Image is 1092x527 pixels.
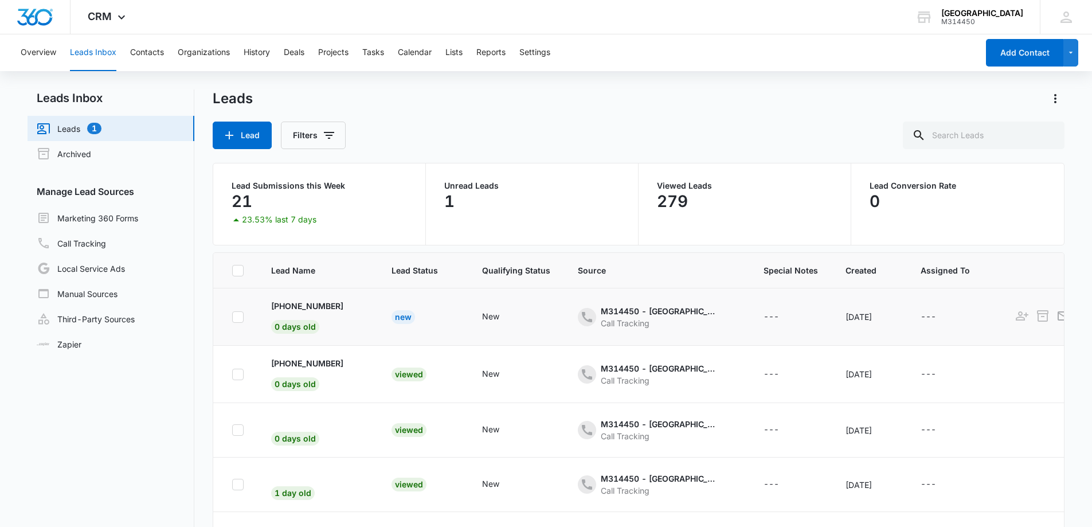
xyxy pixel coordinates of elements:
[28,185,194,198] h3: Manage Lead Sources
[392,312,415,322] a: New
[392,423,426,437] div: Viewed
[70,34,116,71] button: Leads Inbox
[1046,89,1064,108] button: Actions
[657,192,688,210] p: 279
[271,300,343,312] p: [PHONE_NUMBER]
[657,182,832,190] p: Viewed Leads
[318,34,349,71] button: Projects
[764,423,800,437] div: - - Select to Edit Field
[764,423,779,437] div: ---
[271,488,315,498] a: 1 day old
[519,34,550,71] button: Settings
[846,311,893,323] div: [DATE]
[37,312,135,326] a: Third-Party Sources
[601,362,715,374] div: M314450 - [GEOGRAPHIC_DATA] - Content
[601,418,715,430] div: M314450 - [GEOGRAPHIC_DATA] - Other
[921,264,970,276] span: Assigned To
[578,305,736,329] div: - - Select to Edit Field
[482,310,499,322] div: New
[271,424,340,446] div: - - Select to Edit Field
[921,310,936,324] div: ---
[445,34,463,71] button: Lists
[578,362,736,387] div: - - Select to Edit Field
[476,34,506,71] button: Reports
[213,90,253,107] h1: Leads
[392,425,426,435] a: Viewed
[37,122,101,135] a: Leads1
[444,182,620,190] p: Unread Leads
[37,147,91,161] a: Archived
[482,423,520,437] div: - - Select to Edit Field
[271,486,315,500] span: 1 day old
[392,264,438,276] span: Lead Status
[178,34,230,71] button: Organizations
[764,368,779,381] div: ---
[764,310,800,324] div: - - Select to Edit Field
[1035,308,1051,324] button: Archive
[37,236,106,250] a: Call Tracking
[37,211,138,225] a: Marketing 360 Forms
[271,432,319,446] span: 0 days old
[482,264,550,276] span: Qualifying Status
[244,34,270,71] button: History
[903,122,1064,149] input: Search Leads
[578,473,736,497] div: - - Select to Edit Field
[846,368,893,380] div: [DATE]
[271,320,319,334] span: 0 days old
[482,423,499,435] div: New
[21,34,56,71] button: Overview
[482,478,499,490] div: New
[271,434,319,443] a: 0 days old
[601,317,715,329] div: Call Tracking
[271,377,319,391] span: 0 days old
[921,478,957,491] div: - - Select to Edit Field
[242,216,316,224] p: 23.53% last 7 days
[444,192,455,210] p: 1
[130,34,164,71] button: Contacts
[578,418,736,442] div: - - Select to Edit Field
[232,192,252,210] p: 21
[1014,308,1030,324] button: Add as Contact
[482,478,520,491] div: - - Select to Edit Field
[392,479,426,489] a: Viewed
[37,338,81,350] a: Zapier
[271,357,364,391] div: - - Select to Edit Field
[271,478,335,500] div: - - Select to Edit Field
[764,368,800,381] div: - - Select to Edit Field
[271,357,343,369] p: [PHONE_NUMBER]
[601,430,715,442] div: Call Tracking
[601,485,715,497] div: Call Tracking
[870,182,1046,190] p: Lead Conversion Rate
[482,368,499,380] div: New
[392,310,415,324] div: New
[578,264,719,276] span: Source
[846,479,893,491] div: [DATE]
[846,264,876,276] span: Created
[392,368,426,381] div: Viewed
[37,261,125,275] a: Local Service Ads
[921,368,957,381] div: - - Select to Edit Field
[764,264,818,276] span: Special Notes
[601,374,715,387] div: Call Tracking
[921,423,936,437] div: ---
[37,287,118,300] a: Manual Sources
[764,310,779,324] div: ---
[764,478,800,491] div: - - Select to Edit Field
[601,473,715,485] div: M314450 - [GEOGRAPHIC_DATA] - Other
[921,310,957,324] div: - - Select to Edit Field
[271,300,364,334] div: - - Select to Edit Field
[28,89,194,107] h2: Leads Inbox
[764,478,779,491] div: ---
[482,368,520,381] div: - - Select to Edit Field
[921,423,957,437] div: - - Select to Edit Field
[870,192,880,210] p: 0
[232,182,407,190] p: Lead Submissions this Week
[271,300,343,331] a: [PHONE_NUMBER]0 days old
[88,10,112,22] span: CRM
[482,310,520,324] div: - - Select to Edit Field
[921,368,936,381] div: ---
[601,305,715,317] div: M314450 - [GEOGRAPHIC_DATA] - Other
[941,18,1023,26] div: account id
[271,357,343,389] a: [PHONE_NUMBER]0 days old
[846,424,893,436] div: [DATE]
